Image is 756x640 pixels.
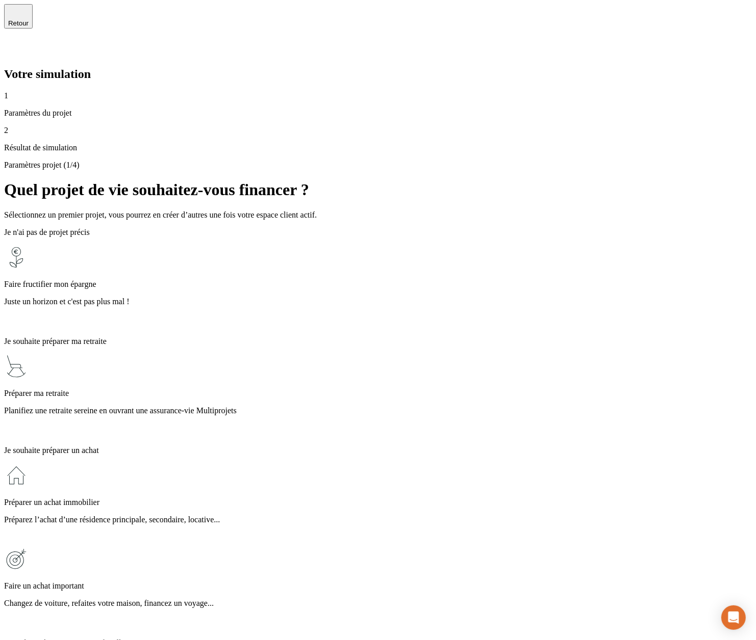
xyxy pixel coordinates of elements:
span: Retour [8,19,29,27]
p: Je souhaite préparer ma retraite [4,337,752,346]
p: Préparez l’achat d’une résidence principale, secondaire, locative... [4,515,752,524]
h1: Quel projet de vie souhaitez-vous financer ? [4,180,752,199]
p: Juste un horizon et c'est pas plus mal ! [4,297,752,306]
p: Préparer ma retraite [4,389,752,398]
p: Planifiez une retraite sereine en ouvrant une assurance-vie Multiprojets [4,406,752,415]
p: Je souhaite préparer un achat [4,446,752,455]
div: Open Intercom Messenger [721,605,746,630]
p: Je n'ai pas de projet précis [4,228,752,237]
p: Faire un achat important [4,581,752,591]
h2: Votre simulation [4,67,752,81]
p: Paramètres du projet [4,109,752,118]
p: 1 [4,91,752,100]
span: Sélectionnez un premier projet, vous pourrez en créer d’autres une fois votre espace client actif. [4,210,317,219]
p: Résultat de simulation [4,143,752,152]
p: 2 [4,126,752,135]
p: Préparer un achat immobilier [4,498,752,507]
button: Retour [4,4,33,29]
p: Paramètres projet (1/4) [4,161,752,170]
p: Faire fructifier mon épargne [4,280,752,289]
p: Changez de voiture, refaites votre maison, financez un voyage... [4,599,752,608]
